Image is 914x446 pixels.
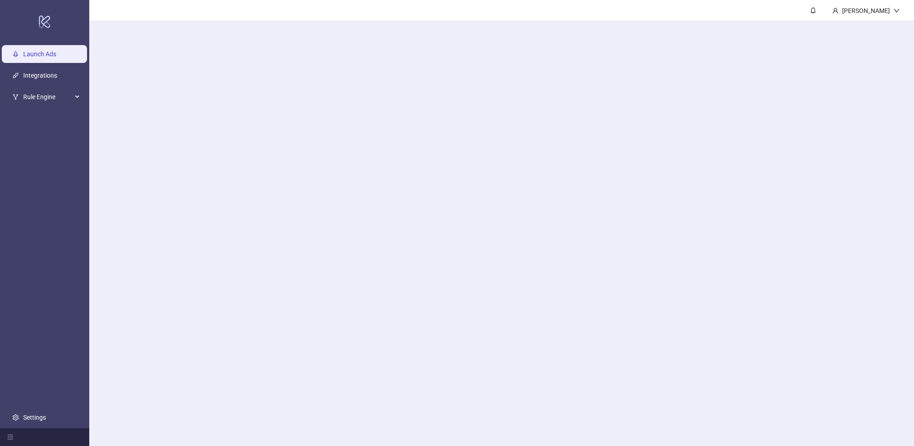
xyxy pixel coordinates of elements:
span: Rule Engine [23,88,72,106]
a: Launch Ads [23,50,56,58]
a: Settings [23,414,46,421]
span: fork [12,94,19,100]
span: menu-fold [7,434,13,440]
span: bell [810,7,816,13]
span: down [893,8,900,14]
div: [PERSON_NAME] [839,6,893,16]
a: Integrations [23,72,57,79]
span: user [832,8,839,14]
